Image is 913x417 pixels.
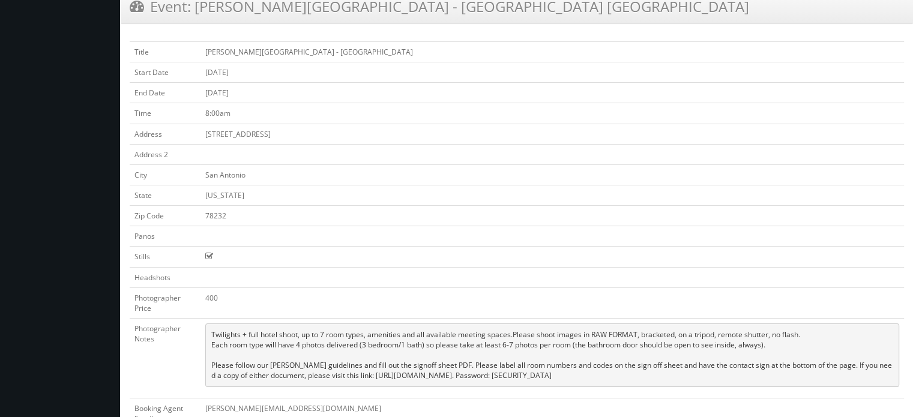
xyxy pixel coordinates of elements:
[130,103,200,124] td: Time
[130,164,200,185] td: City
[200,124,904,144] td: [STREET_ADDRESS]
[130,42,200,62] td: Title
[130,287,200,318] td: Photographer Price
[200,42,904,62] td: [PERSON_NAME][GEOGRAPHIC_DATA] - [GEOGRAPHIC_DATA]
[200,287,904,318] td: 400
[130,83,200,103] td: End Date
[200,62,904,83] td: [DATE]
[130,124,200,144] td: Address
[130,62,200,83] td: Start Date
[130,144,200,164] td: Address 2
[200,185,904,205] td: [US_STATE]
[205,323,899,387] pre: Twilights + full hotel shoot, up to 7 room types, amenities and all available meeting spaces.Plea...
[130,318,200,398] td: Photographer Notes
[200,83,904,103] td: [DATE]
[130,226,200,247] td: Panos
[130,267,200,287] td: Headshots
[200,206,904,226] td: 78232
[200,164,904,185] td: San Antonio
[200,103,904,124] td: 8:00am
[130,206,200,226] td: Zip Code
[130,185,200,205] td: State
[130,247,200,267] td: Stills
